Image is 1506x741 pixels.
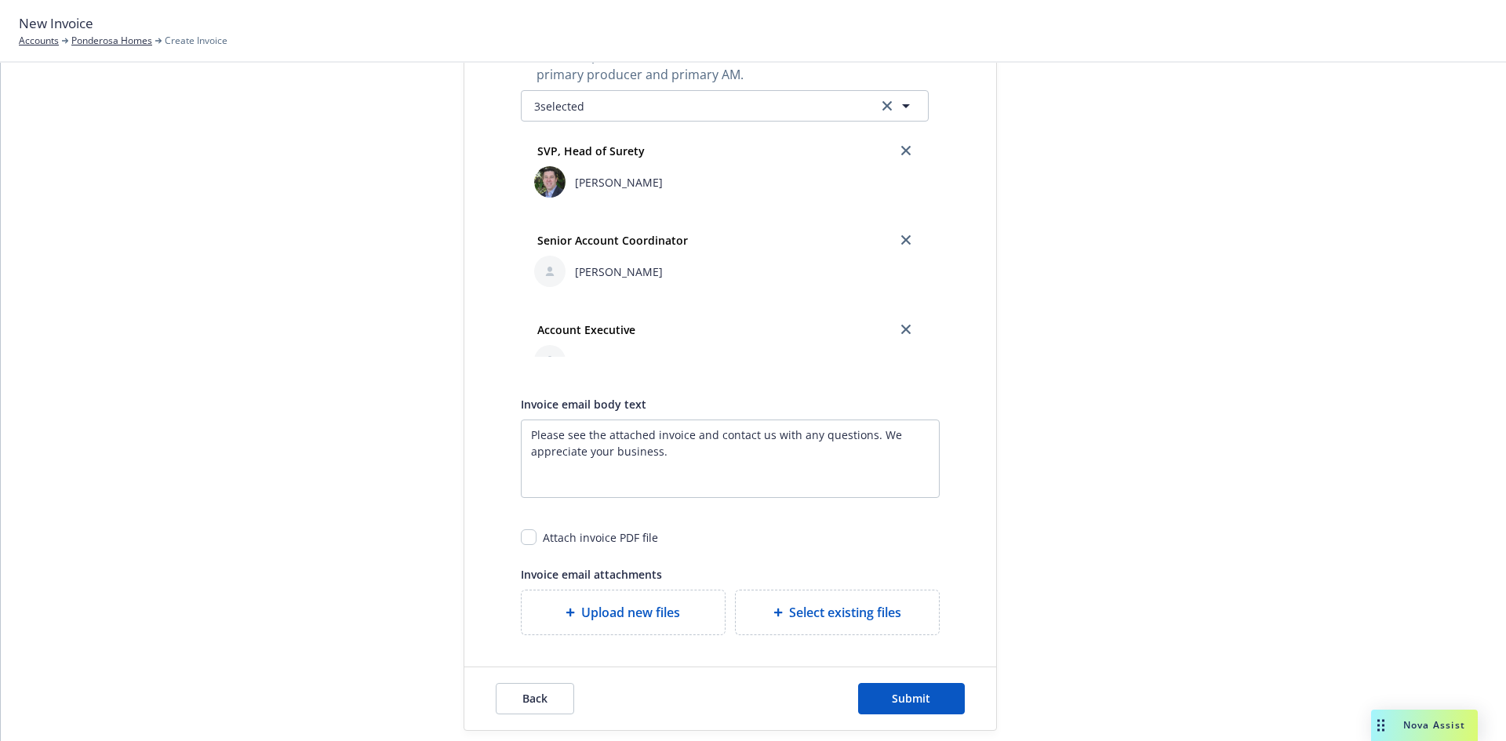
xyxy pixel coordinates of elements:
span: Upload new files [581,603,680,622]
span: Back [522,691,547,706]
div: Drag to move [1371,710,1391,741]
span: Select existing files [789,603,901,622]
button: Back [496,683,574,714]
div: Upload new files [521,590,726,635]
span: Invoice email attachments [521,567,662,582]
a: Ponderosa Homes [71,34,152,48]
div: Select existing files [735,590,940,635]
span: Nova Assist [1403,718,1465,732]
span: Create Invoice [165,34,227,48]
span: New Invoice [19,13,93,34]
a: close [897,320,915,339]
span: Invoice email body text [521,397,646,412]
div: Attach invoice PDF file [543,529,658,546]
button: 3selectedclear selection [521,90,929,122]
span: 3 selected [534,98,584,114]
strong: Account Executive [537,322,635,337]
strong: Senior Account Coordinator [537,233,688,248]
a: close [897,141,915,160]
a: clear selection [878,96,897,115]
span: [PERSON_NAME] [575,174,663,191]
a: close [897,231,915,249]
button: Nova Assist [1371,710,1478,741]
button: Submit [858,683,965,714]
a: Accounts [19,34,59,48]
span: Submit [892,691,930,706]
span: [PERSON_NAME] [575,263,663,280]
img: employee photo [534,166,566,198]
strong: SVP, Head of Surety [537,143,645,158]
textarea: Enter a description... [521,420,940,498]
span: [PERSON_NAME] [575,353,663,369]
